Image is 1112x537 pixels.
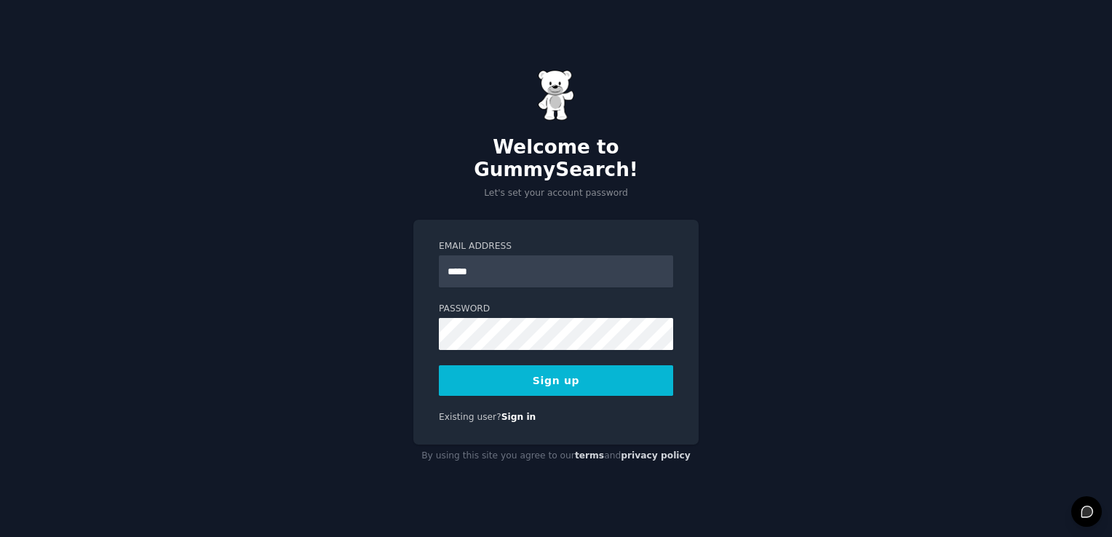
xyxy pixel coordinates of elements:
[413,187,699,200] p: Let's set your account password
[439,240,673,253] label: Email Address
[413,445,699,468] div: By using this site you agree to our and
[538,70,574,121] img: Gummy Bear
[501,412,536,422] a: Sign in
[439,412,501,422] span: Existing user?
[439,365,673,396] button: Sign up
[575,450,604,461] a: terms
[413,136,699,182] h2: Welcome to GummySearch!
[439,303,673,316] label: Password
[621,450,691,461] a: privacy policy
